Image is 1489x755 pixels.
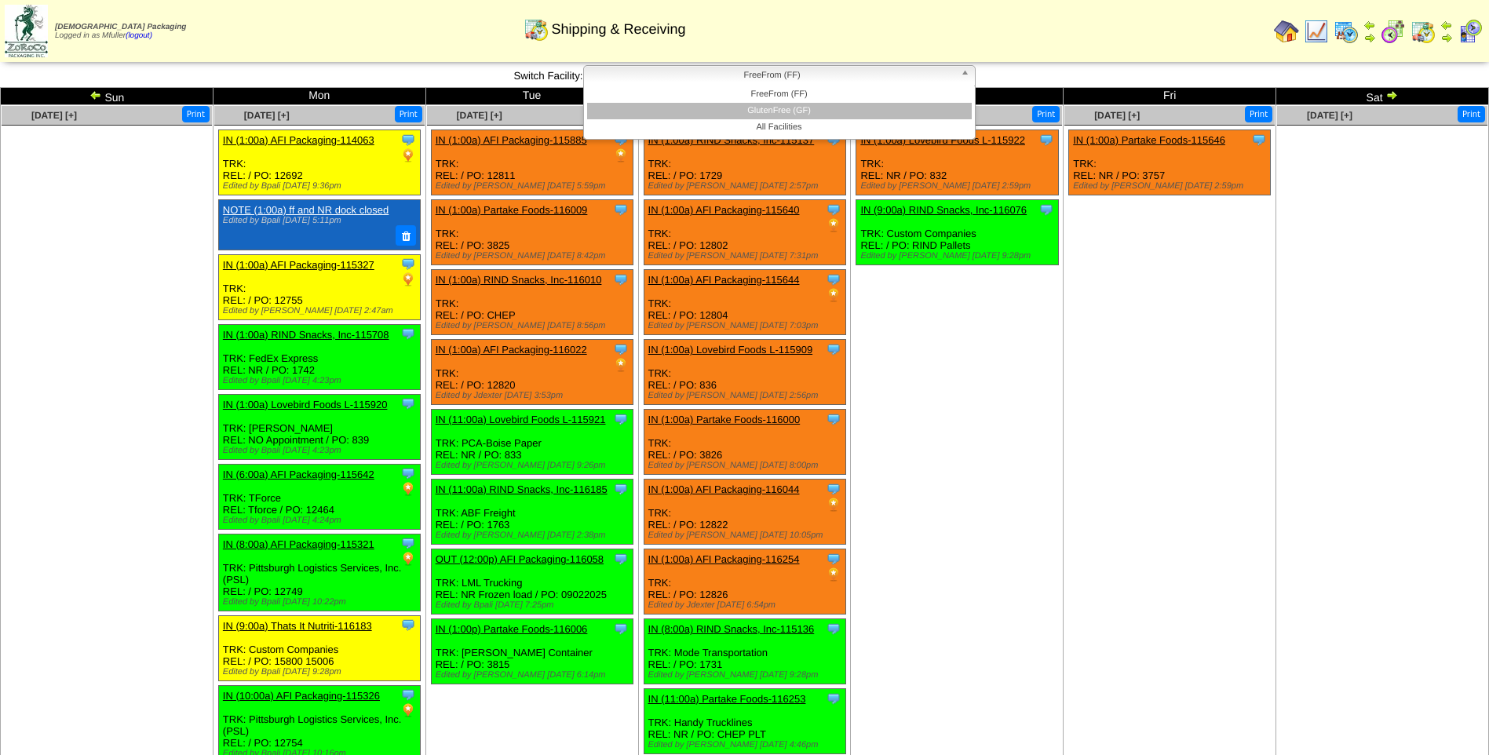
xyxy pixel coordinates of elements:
img: PO [826,287,841,303]
a: IN (1:00a) AFI Packaging-115644 [648,274,800,286]
li: FreeFrom (FF) [587,86,972,103]
img: calendarprod.gif [1334,19,1359,44]
td: Mon [213,88,425,105]
img: arrowright.gif [1385,89,1398,101]
a: IN (1:00a) AFI Packaging-115640 [648,204,800,216]
img: Tooltip [1038,132,1054,148]
a: IN (1:00a) AFI Packaging-116044 [648,483,800,495]
button: Print [1032,106,1060,122]
div: Edited by Bpali [DATE] 4:23pm [223,446,420,455]
a: IN (1:00a) Lovebird Foods L-115920 [223,399,388,410]
button: Print [395,106,422,122]
div: TRK: Custom Companies REL: / PO: 15800 15006 [218,615,420,680]
div: Edited by [PERSON_NAME] [DATE] 9:28pm [648,670,845,680]
div: Edited by Jdexter [DATE] 6:54pm [648,600,845,610]
span: Logged in as Mfuller [55,23,186,40]
div: TRK: REL: / PO: 3825 [431,200,633,265]
div: Edited by [PERSON_NAME] [DATE] 2:59pm [1073,181,1270,191]
div: Edited by Bpali [DATE] 4:23pm [223,376,420,385]
div: TRK: REL: / PO: 12811 [431,130,633,195]
div: Edited by [PERSON_NAME] [DATE] 4:46pm [648,740,845,750]
div: Edited by Bpali [DATE] 9:28pm [223,667,420,677]
span: [DATE] [+] [31,110,77,121]
div: Edited by [PERSON_NAME] [DATE] 8:42pm [436,251,633,261]
img: home.gif [1274,19,1299,44]
a: IN (10:00a) AFI Packaging-115326 [223,690,380,702]
li: GlutenFree (GF) [587,103,972,119]
img: Tooltip [613,621,629,636]
img: Tooltip [826,481,841,497]
a: IN (11:00a) Lovebird Foods L-115921 [436,414,606,425]
div: TRK: Mode Transportation REL: / PO: 1731 [644,619,845,684]
img: PO [826,497,841,512]
a: IN (1:00a) AFI Packaging-115327 [223,259,374,271]
a: IN (11:00a) RIND Snacks, Inc-116185 [436,483,608,495]
img: Tooltip [400,687,416,702]
div: TRK: LML Trucking REL: NR Frozen load / PO: 09022025 [431,549,633,615]
img: PO [400,551,416,567]
a: IN (1:00a) Lovebird Foods L-115909 [648,344,813,356]
div: TRK: FedEx Express REL: NR / PO: 1742 [218,324,420,389]
a: [DATE] [+] [457,110,502,121]
a: IN (6:00a) AFI Packaging-115642 [223,469,374,480]
img: arrowleft.gif [1440,19,1453,31]
div: TRK: REL: / PO: CHEP [431,270,633,335]
div: TRK: REL: / PO: 12822 [644,480,845,545]
a: [DATE] [+] [1094,110,1140,121]
a: IN (1:00a) AFI Packaging-116254 [648,553,800,565]
button: Delete Note [396,225,416,246]
img: calendarcustomer.gif [1458,19,1483,44]
img: Tooltip [1038,202,1054,217]
span: [DATE] [+] [1307,110,1352,121]
img: Tooltip [613,551,629,567]
div: TRK: ABF Freight REL: / PO: 1763 [431,480,633,545]
a: OUT (12:00p) AFI Packaging-116058 [436,553,604,565]
img: Tooltip [826,551,841,567]
img: Tooltip [400,465,416,481]
img: PO [400,481,416,497]
td: Sun [1,88,213,105]
img: calendarinout.gif [1411,19,1436,44]
span: FreeFrom (FF) [590,66,954,85]
img: Tooltip [613,481,629,497]
a: IN (1:00a) Lovebird Foods L-115922 [860,134,1025,146]
a: IN (11:00a) Partake Foods-116253 [648,693,806,705]
div: TRK: Custom Companies REL: / PO: RIND Pallets [856,200,1058,265]
div: Edited by [PERSON_NAME] [DATE] 7:03pm [648,321,845,330]
div: TRK: REL: / PO: 12755 [218,254,420,319]
div: Edited by [PERSON_NAME] [DATE] 8:56pm [436,321,633,330]
div: Edited by [PERSON_NAME] [DATE] 9:26pm [436,461,633,470]
div: TRK: TForce REL: Tforce / PO: 12464 [218,464,420,529]
div: Edited by [PERSON_NAME] [DATE] 2:59pm [860,181,1057,191]
img: arrowleft.gif [89,89,102,101]
a: IN (1:00p) Partake Foods-116006 [436,623,588,635]
div: Edited by Bpali [DATE] 10:22pm [223,597,420,607]
div: TRK: REL: / PO: 836 [644,340,845,405]
div: TRK: PCA-Boise Paper REL: NR / PO: 833 [431,410,633,475]
div: TRK: [PERSON_NAME] REL: NO Appointment / PO: 839 [218,394,420,459]
img: Tooltip [613,411,629,427]
a: IN (8:00a) RIND Snacks, Inc-115136 [648,623,815,635]
td: Sat [1276,88,1489,105]
img: arrowleft.gif [1363,19,1376,31]
span: [DATE] [+] [244,110,290,121]
img: Tooltip [400,132,416,148]
div: Edited by [PERSON_NAME] [DATE] 2:38pm [436,531,633,540]
img: zoroco-logo-small.webp [5,5,48,57]
div: Edited by [PERSON_NAME] [DATE] 2:47am [223,306,420,315]
div: TRK: REL: / PO: 3826 [644,410,845,475]
a: IN (1:00a) RIND Snacks, Inc-115708 [223,329,389,341]
div: Edited by [PERSON_NAME] [DATE] 2:56pm [648,391,845,400]
a: IN (1:00a) AFI Packaging-116022 [436,344,587,356]
img: Tooltip [613,202,629,217]
button: Print [182,106,210,122]
div: Edited by Jdexter [DATE] 3:53pm [436,391,633,400]
div: TRK: REL: / PO: 12804 [644,270,845,335]
img: Tooltip [400,535,416,551]
img: Tooltip [613,272,629,287]
div: Edited by Bpali [DATE] 5:11pm [223,216,412,225]
img: arrowright.gif [1440,31,1453,44]
img: calendarinout.gif [524,16,549,42]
